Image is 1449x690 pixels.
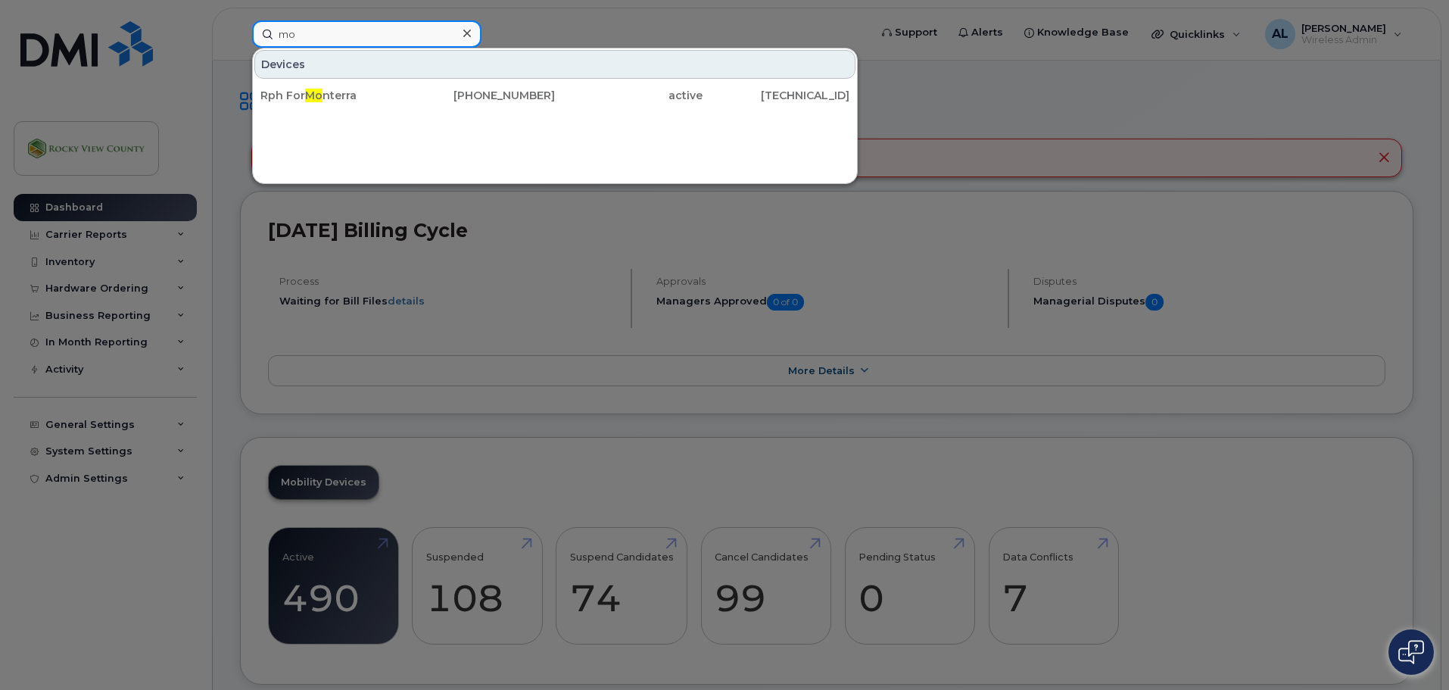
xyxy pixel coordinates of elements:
img: Open chat [1398,640,1424,664]
div: [PHONE_NUMBER] [408,88,556,103]
div: Rph For nterra [260,88,408,103]
span: Mo [305,89,323,102]
div: Devices [254,50,855,79]
div: active [555,88,703,103]
div: [TECHNICAL_ID] [703,88,850,103]
a: Rph ForMonterra[PHONE_NUMBER]active[TECHNICAL_ID] [254,82,855,109]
